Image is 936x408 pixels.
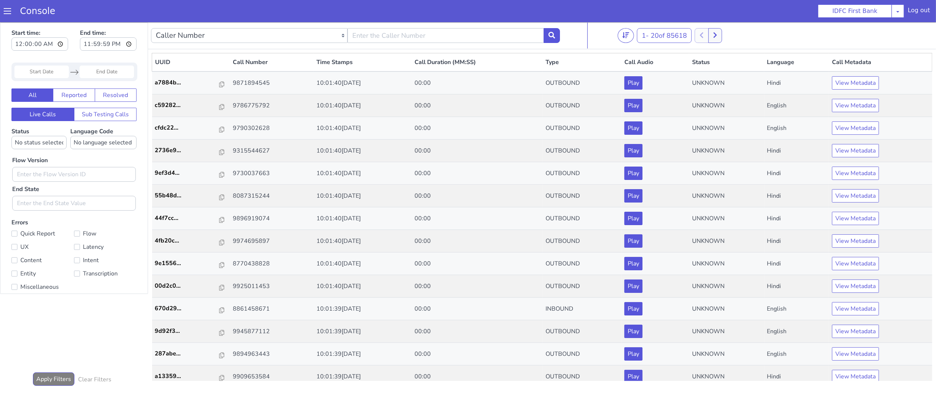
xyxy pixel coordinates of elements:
td: UNKNOWN [689,208,764,230]
td: UNKNOWN [689,253,764,275]
button: Play [624,348,643,361]
td: 10:01:40[DATE] [313,140,412,163]
button: View Metadata [832,144,879,158]
td: 9945877112 [230,298,313,321]
td: UNKNOWN [689,275,764,298]
button: Reported [53,66,95,80]
p: c59282... [155,78,219,87]
td: 00:00 [412,208,543,230]
td: English [764,72,829,95]
td: 10:01:39[DATE] [313,343,412,366]
button: Play [624,257,643,271]
td: 9896919074 [230,185,313,208]
label: Miscellaneous [11,260,74,270]
th: Time Stamps [313,31,412,50]
td: 10:01:39[DATE] [313,321,412,343]
td: 00:00 [412,343,543,366]
td: INBOUND [543,275,621,298]
select: Language Code [70,114,137,127]
button: Play [624,54,643,67]
button: View Metadata [832,122,879,135]
td: Hindi [764,49,829,72]
div: Log out [908,6,930,18]
span: 20 of 85618 [651,9,687,18]
label: End State [12,163,39,171]
td: 10:01:40[DATE] [313,95,412,117]
td: 00:00 [412,230,543,253]
button: All [11,66,53,80]
td: 9790302628 [230,95,313,117]
a: c59282... [155,78,227,87]
td: UNKNOWN [689,230,764,253]
td: 10:01:40[DATE] [313,163,412,185]
button: View Metadata [832,280,879,293]
td: 00:00 [412,185,543,208]
th: Call Duration (MM:SS) [412,31,543,50]
td: Hindi [764,163,829,185]
a: 9ef3d4... [155,146,227,155]
input: Start time: [11,15,68,29]
a: Console [11,6,64,16]
td: OUTBOUND [543,298,621,321]
td: English [764,321,829,343]
th: Call Metadata [829,31,932,50]
button: View Metadata [832,325,879,338]
label: UX [11,220,74,230]
p: 670d29... [155,282,219,291]
button: Play [624,167,643,180]
td: 10:01:40[DATE] [313,72,412,95]
td: English [764,298,829,321]
td: 8087315244 [230,163,313,185]
button: View Metadata [832,302,879,316]
button: View Metadata [832,167,879,180]
td: 10:01:39[DATE] [313,298,412,321]
th: Status [689,31,764,50]
input: End Date [80,43,134,56]
td: 10:01:40[DATE] [313,49,412,72]
td: 10:01:40[DATE] [313,208,412,230]
label: Status [11,105,67,127]
a: a13359... [155,350,227,358]
td: 00:00 [412,95,543,117]
th: Type [543,31,621,50]
td: 9974695897 [230,208,313,230]
td: OUTBOUND [543,140,621,163]
button: Play [624,190,643,203]
td: OUTBOUND [543,72,621,95]
button: View Metadata [832,212,879,225]
p: 9e1556... [155,237,219,245]
td: 9909653584 [230,343,313,366]
td: OUTBOUND [543,230,621,253]
button: Resolved [95,66,137,80]
label: Entity [11,246,74,257]
button: IDFC First Bank [818,4,892,18]
p: 4fb20c... [155,214,219,223]
select: Status [11,114,67,127]
p: a13359... [155,350,219,358]
button: Play [624,99,643,113]
td: 9894963443 [230,321,313,343]
th: Call Audio [621,31,689,50]
button: Play [624,77,643,90]
label: Flow [74,206,137,217]
p: 44f7cc... [155,191,219,200]
button: Play [624,302,643,316]
td: 00:00 [412,72,543,95]
button: View Metadata [832,190,879,203]
td: 8770438828 [230,230,313,253]
td: Hindi [764,343,829,366]
button: Play [624,235,643,248]
input: End time: [80,15,137,29]
button: Sub Testing Calls [74,86,137,99]
button: View Metadata [832,99,879,113]
label: Latency [74,220,137,230]
td: OUTBOUND [543,343,621,366]
label: End time: [80,4,137,31]
td: Hindi [764,140,829,163]
input: Enter the End State Value [12,174,136,188]
input: Start Date [14,43,69,56]
a: 670d29... [155,282,227,291]
td: 10:01:40[DATE] [313,185,412,208]
button: 1- 20of 85618 [637,6,692,21]
button: View Metadata [832,235,879,248]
